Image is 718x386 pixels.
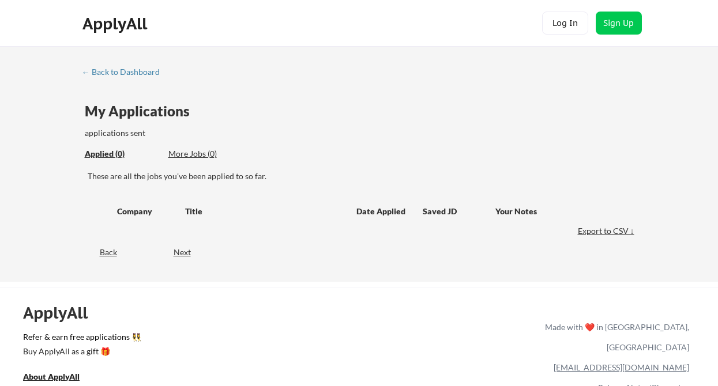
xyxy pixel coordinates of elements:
div: applications sent [85,127,308,139]
div: Next [174,247,204,258]
div: Buy ApplyAll as a gift 🎁 [23,347,138,355]
div: Company [117,206,175,217]
div: These are job applications we think you'd be a good fit for, but couldn't apply you to automatica... [168,148,253,160]
div: Saved JD [423,200,495,221]
a: Buy ApplyAll as a gift 🎁 [23,345,138,359]
div: More Jobs (0) [168,148,253,160]
div: Made with ❤️ in [GEOGRAPHIC_DATA], [GEOGRAPHIC_DATA] [540,317,689,357]
div: These are all the jobs you've been applied to so far. [88,171,637,182]
a: About ApplyAll [23,370,96,385]
div: ApplyAll [82,14,151,33]
div: Title [185,206,345,217]
div: Applied (0) [85,148,160,160]
button: Log In [542,12,588,35]
div: Your Notes [495,206,627,217]
div: ApplyAll [23,303,101,323]
button: Sign Up [596,12,642,35]
a: [EMAIL_ADDRESS][DOMAIN_NAME] [554,362,689,372]
a: Refer & earn free applications 👯‍♀️ [23,333,304,345]
a: ← Back to Dashboard [82,67,168,79]
div: These are all the jobs you've been applied to so far. [85,148,160,160]
div: Back [82,247,117,258]
div: My Applications [85,104,199,118]
div: Export to CSV ↓ [578,225,637,237]
div: ← Back to Dashboard [82,68,168,76]
u: About ApplyAll [23,372,80,381]
div: Date Applied [356,206,407,217]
